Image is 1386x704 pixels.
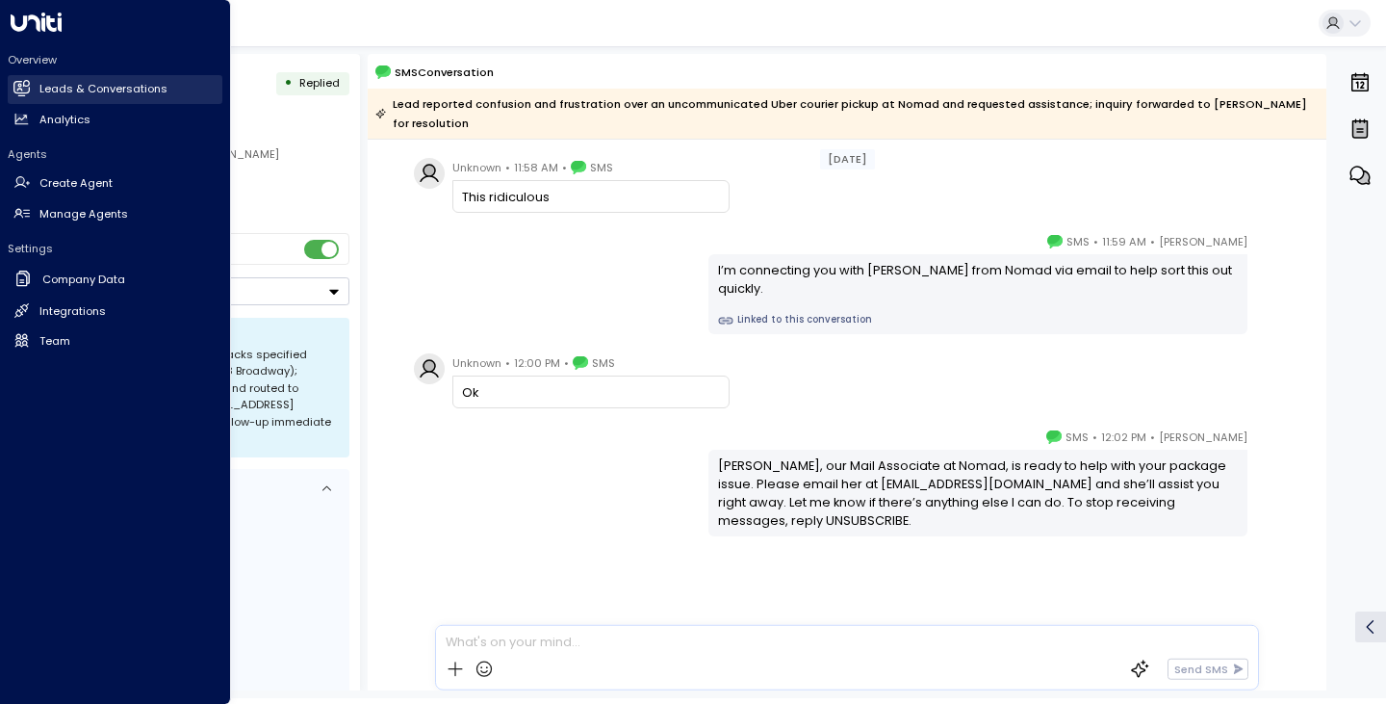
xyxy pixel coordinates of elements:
span: • [1150,428,1155,447]
div: [DATE] [820,149,875,169]
h2: Agents [8,146,222,162]
div: Lead reported confusion and frustration over an uncommunicated Uber courier pickup at Nomad and r... [375,94,1317,133]
h2: Integrations [39,303,106,320]
span: 11:59 AM [1102,232,1146,251]
img: 5_headshot.jpg [1255,428,1286,458]
div: • [284,69,293,97]
span: SMS [1066,232,1090,251]
div: This ridiculous [462,188,719,206]
div: Ok [462,383,719,402]
a: Integrations [8,297,222,326]
div: I’m connecting you with [PERSON_NAME] from Nomad via email to help sort this out quickly. [718,261,1239,298]
a: Manage Agents [8,199,222,228]
a: Company Data [8,264,222,296]
div: [PERSON_NAME], our Mail Associate at Nomad, is ready to help with your package issue. Please emai... [718,456,1239,531]
h2: Create Agent [39,175,113,192]
a: Linked to this conversation [718,313,1239,328]
h2: Analytics [39,112,90,128]
span: Replied [299,75,340,91]
span: Unknown [452,158,501,177]
h2: Company Data [42,272,125,288]
h2: Leads & Conversations [39,81,167,97]
span: 12:02 PM [1101,428,1146,447]
img: 5_headshot.jpg [1255,232,1286,263]
a: Leads & Conversations [8,75,222,104]
span: • [505,353,510,373]
span: SMS [592,353,615,373]
span: SMS [590,158,613,177]
span: [PERSON_NAME] [1159,232,1247,251]
h2: Team [39,333,70,350]
h2: Settings [8,241,222,256]
span: [PERSON_NAME] [1159,428,1247,447]
span: • [1150,232,1155,251]
a: Team [8,326,222,355]
span: • [562,158,567,177]
span: • [564,353,569,373]
span: SMS Conversation [395,64,494,81]
h2: Manage Agents [39,206,128,222]
span: 11:58 AM [514,158,558,177]
a: Create Agent [8,169,222,198]
span: • [1092,428,1097,447]
a: Analytics [8,105,222,134]
span: • [505,158,510,177]
span: • [1093,232,1098,251]
span: SMS [1065,428,1089,447]
h2: Overview [8,52,222,67]
span: 12:00 PM [514,353,560,373]
span: Unknown [452,353,501,373]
